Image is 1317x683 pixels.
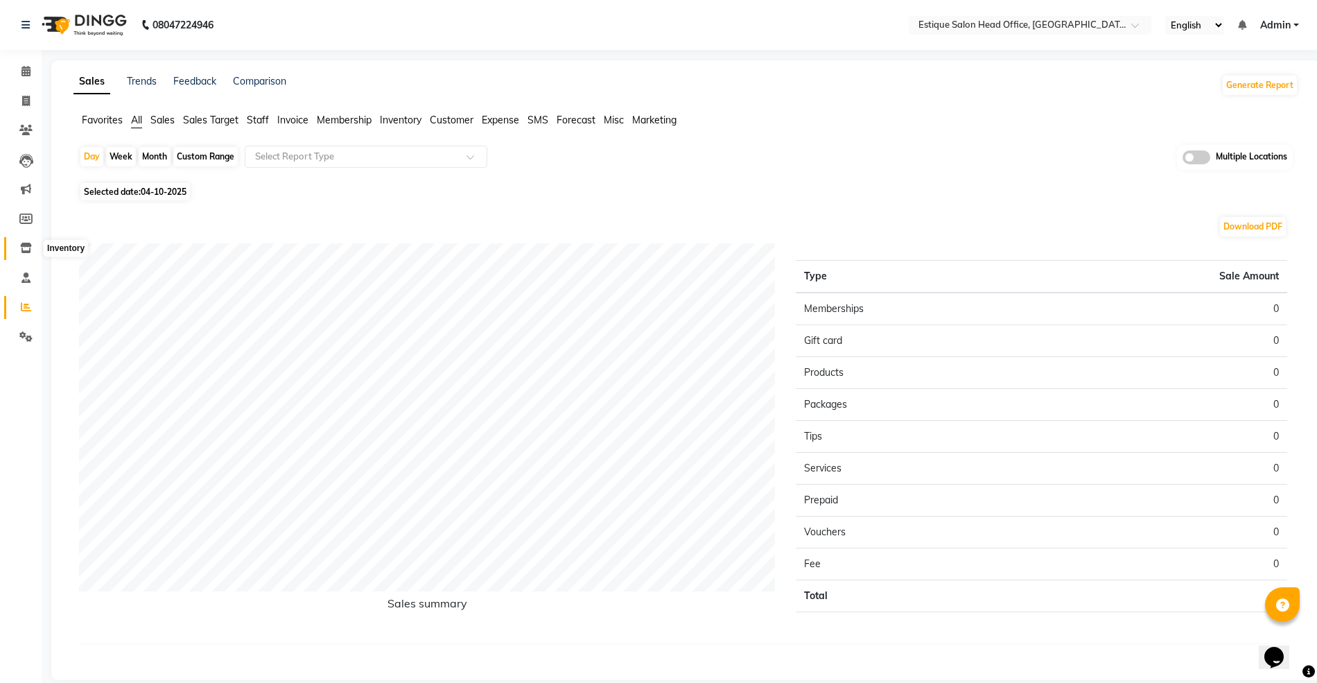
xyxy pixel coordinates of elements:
a: Comparison [233,75,286,87]
span: Multiple Locations [1216,150,1287,164]
a: Trends [127,75,157,87]
span: Invoice [277,114,308,126]
span: Membership [317,114,372,126]
th: Sale Amount [1042,260,1287,293]
td: Gift card [796,325,1041,356]
td: 0 [1042,548,1287,580]
td: 0 [1042,325,1287,356]
h6: Sales summary [79,597,775,616]
td: Services [796,452,1041,484]
td: 0 [1042,388,1287,420]
td: 0 [1042,580,1287,612]
span: SMS [527,114,548,126]
td: 0 [1042,420,1287,452]
div: Week [106,147,136,166]
span: Customer [430,114,473,126]
a: Sales [73,69,110,94]
span: All [131,114,142,126]
th: Type [796,260,1041,293]
span: Staff [247,114,269,126]
td: 0 [1042,293,1287,325]
td: 0 [1042,452,1287,484]
td: Memberships [796,293,1041,325]
div: Month [139,147,171,166]
button: Generate Report [1223,76,1297,95]
img: logo [35,6,130,44]
span: Inventory [380,114,421,126]
span: Sales [150,114,175,126]
td: Packages [796,388,1041,420]
span: Misc [604,114,624,126]
td: Vouchers [796,516,1041,548]
td: Prepaid [796,484,1041,516]
iframe: chat widget [1259,628,1303,669]
td: Fee [796,548,1041,580]
td: 0 [1042,484,1287,516]
span: Marketing [632,114,677,126]
button: Download PDF [1220,217,1286,236]
span: Selected date: [80,183,190,200]
span: Favorites [82,114,123,126]
td: 0 [1042,516,1287,548]
div: Day [80,147,103,166]
span: Sales Target [183,114,238,126]
div: Custom Range [173,147,238,166]
td: Total [796,580,1041,612]
a: Feedback [173,75,216,87]
div: Inventory [44,241,88,257]
span: Expense [482,114,519,126]
span: Admin [1260,18,1291,33]
span: 04-10-2025 [141,187,186,197]
span: Forecast [557,114,595,126]
b: 08047224946 [152,6,213,44]
td: Products [796,356,1041,388]
td: Tips [796,420,1041,452]
td: 0 [1042,356,1287,388]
